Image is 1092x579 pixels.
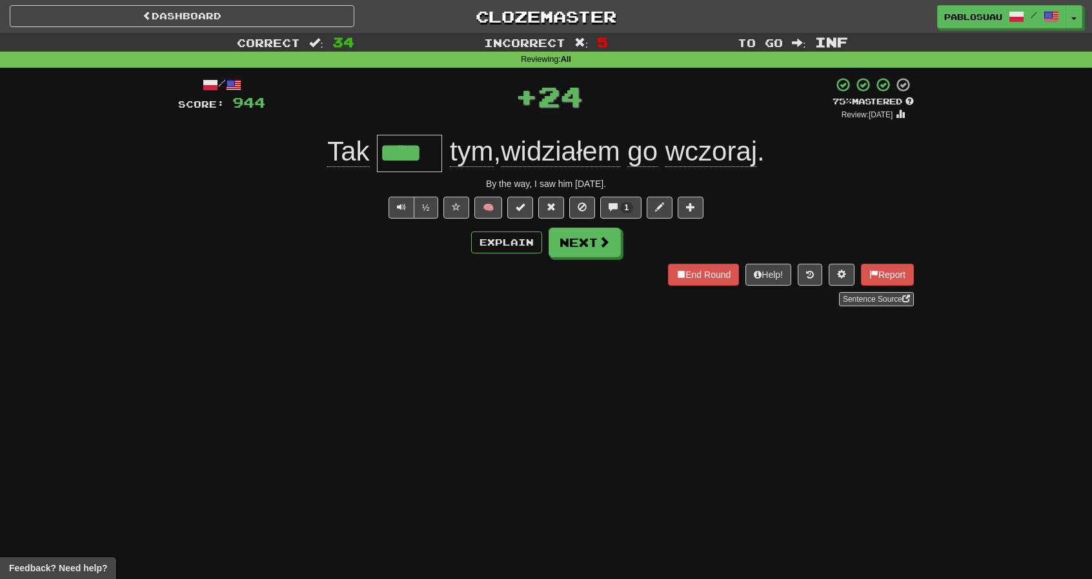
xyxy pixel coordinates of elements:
[678,197,703,219] button: Add to collection (alt+a)
[627,136,658,167] span: go
[178,177,914,190] div: By the way, I saw him [DATE].
[1031,10,1037,19] span: /
[833,96,852,106] span: 75 %
[309,37,323,48] span: :
[549,228,621,257] button: Next
[178,77,265,93] div: /
[484,36,565,49] span: Incorrect
[10,5,354,27] a: Dashboard
[507,197,533,219] button: Set this sentence to 100% Mastered (alt+m)
[569,197,595,219] button: Ignore sentence (alt+i)
[792,37,806,48] span: :
[944,11,1002,23] span: pablosuau
[374,5,718,28] a: Clozemaster
[414,197,438,219] button: ½
[738,36,783,49] span: To go
[450,136,494,167] span: tym
[538,197,564,219] button: Reset to 0% Mastered (alt+r)
[178,99,225,110] span: Score:
[443,197,469,219] button: Favorite sentence (alt+f)
[538,80,583,112] span: 24
[574,37,589,48] span: :
[937,5,1066,28] a: pablosuau /
[665,136,757,167] span: wczoraj
[9,562,107,574] span: Open feedback widget
[839,292,914,306] a: Sentence Source
[861,264,914,286] button: Report
[597,34,608,50] span: 5
[474,197,502,219] button: 🧠
[471,231,542,253] button: Explain
[745,264,791,286] button: Help!
[515,77,538,115] span: +
[237,36,300,49] span: Correct
[798,264,822,286] button: Round history (alt+y)
[668,264,739,286] button: End Round
[501,136,620,167] span: widziałem
[389,197,414,219] button: Play sentence audio (ctl+space)
[442,136,765,167] span: , .
[833,96,914,108] div: Mastered
[332,34,354,50] span: 34
[842,110,893,119] small: Review: [DATE]
[561,55,571,64] strong: All
[386,197,438,219] div: Text-to-speech controls
[815,34,848,50] span: Inf
[647,197,672,219] button: Edit sentence (alt+d)
[625,203,629,212] span: 1
[600,197,642,219] button: 1
[232,94,265,110] span: 944
[327,136,369,167] span: Tak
